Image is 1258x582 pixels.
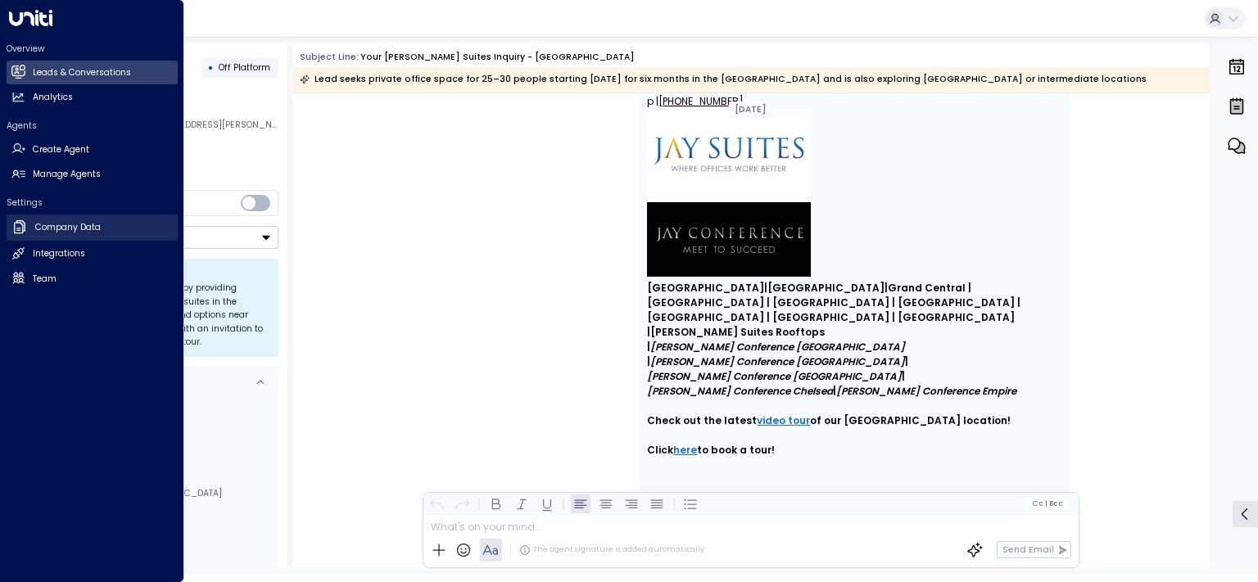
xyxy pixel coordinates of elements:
[810,413,1011,428] span: of our [GEOGRAPHIC_DATA] location!
[647,296,1023,324] font: [GEOGRAPHIC_DATA] | [GEOGRAPHIC_DATA] | [GEOGRAPHIC_DATA] | [GEOGRAPHIC_DATA] | [GEOGRAPHIC_DATA]...
[7,242,178,266] a: Integrations
[7,267,178,291] a: Team
[7,43,178,55] h2: Overview
[208,56,214,79] div: •
[7,196,178,209] h2: Settings
[519,544,704,556] div: The agent signature is added automatically
[33,66,131,79] h2: Leads & Conversations
[300,71,1147,88] div: Lead seeks private office space for 25–30 people starting [DATE] for six months in the [GEOGRAPHI...
[33,247,85,260] h2: Integrations
[647,413,757,428] span: Check out the latest
[647,109,811,202] img: Jay Suites
[33,273,57,286] h2: Team
[905,354,908,369] span: |
[7,163,178,187] a: Manage Agents
[452,494,472,513] button: Redo
[885,281,888,296] span: |
[647,340,650,354] font: |
[7,120,178,132] h2: Agents
[647,325,650,340] span: |
[74,119,364,131] span: [PERSON_NAME][EMAIL_ADDRESS][PERSON_NAME][DOMAIN_NAME]
[33,168,101,181] h2: Manage Agents
[647,202,811,276] img: AIorK4xTosDLlfyX2bpenFyCmuUDdcrVST1TJR-nqmpqARbzbJdZCAgCsWSK8-51utKOJLhXD56Z5kA
[647,384,833,398] i: [PERSON_NAME] Conference Chelsea
[360,51,635,64] div: Your [PERSON_NAME] Suites Inquiry - [GEOGRAPHIC_DATA]
[35,221,101,234] h2: Company Data
[836,384,1016,398] i: [PERSON_NAME] Conference Empire
[729,102,773,118] div: [DATE]
[7,86,178,110] a: Analytics
[7,214,178,241] a: Company Data
[427,494,446,513] button: Undo
[300,51,359,63] span: Subject Line:
[647,281,764,296] span: [GEOGRAPHIC_DATA]
[650,340,905,354] font: [PERSON_NAME] Conference [GEOGRAPHIC_DATA]
[650,325,825,339] font: [PERSON_NAME] Suites Rooftops
[647,443,775,458] span: Click to book a tour!
[647,369,902,383] i: [PERSON_NAME] Conference [GEOGRAPHIC_DATA]
[764,281,767,296] span: |
[33,143,89,156] h2: Create Agent
[1044,499,1047,508] span: |
[757,413,810,428] a: video tour
[33,91,73,104] h2: Analytics
[650,354,905,368] font: [PERSON_NAME] Conference [GEOGRAPHIC_DATA]
[888,281,971,296] span: Grand Central |
[673,443,697,458] a: here
[7,138,178,161] a: Create Agent
[647,354,650,368] font: |
[1027,498,1068,509] button: Cc|Bcc
[219,61,270,74] span: Off Platform
[7,61,178,84] a: Leads & Conversations
[1032,499,1063,508] span: Cc Bcc
[767,281,885,296] span: [GEOGRAPHIC_DATA]
[902,369,905,384] span: |
[833,384,836,399] span: |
